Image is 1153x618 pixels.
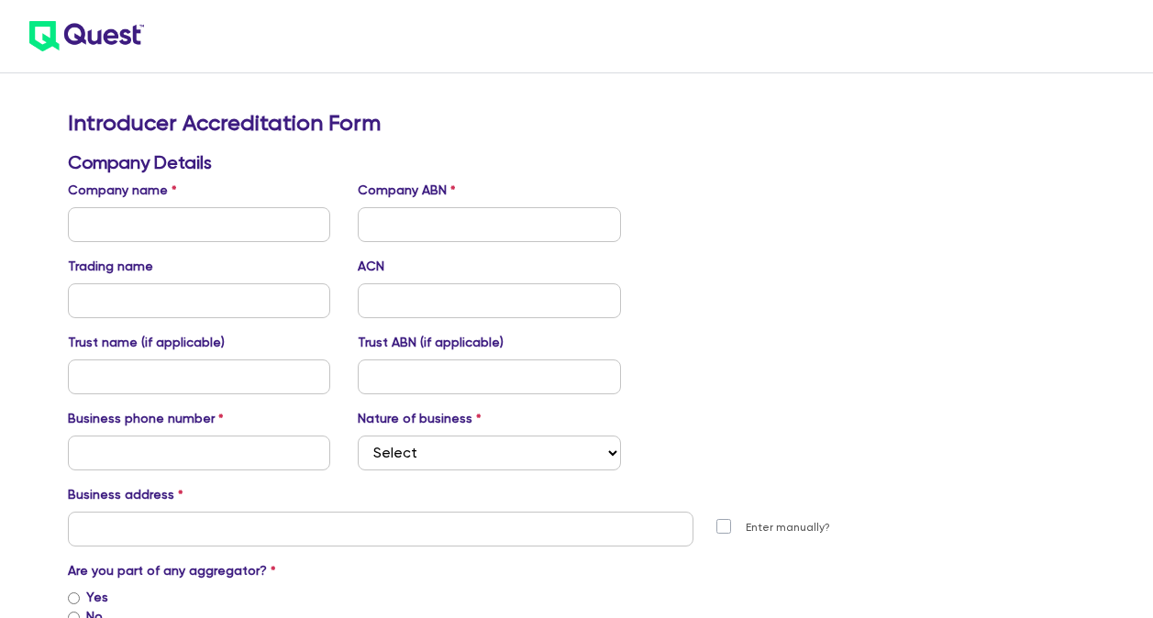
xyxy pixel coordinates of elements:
label: Business phone number [68,409,224,428]
h2: Introducer Accreditation Form [68,110,912,137]
label: Enter manually? [746,519,830,536]
label: Trading name [68,257,153,276]
label: Yes [86,588,108,607]
label: Company name [68,181,177,200]
label: Are you part of any aggregator? [68,561,276,580]
h3: Company Details [68,151,912,173]
img: quest-logo [29,21,144,51]
label: Company ABN [358,181,456,200]
label: Business address [68,485,183,504]
label: Nature of business [358,409,482,428]
label: Trust ABN (if applicable) [358,333,504,352]
label: Trust name (if applicable) [68,333,225,352]
label: ACN [358,257,384,276]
